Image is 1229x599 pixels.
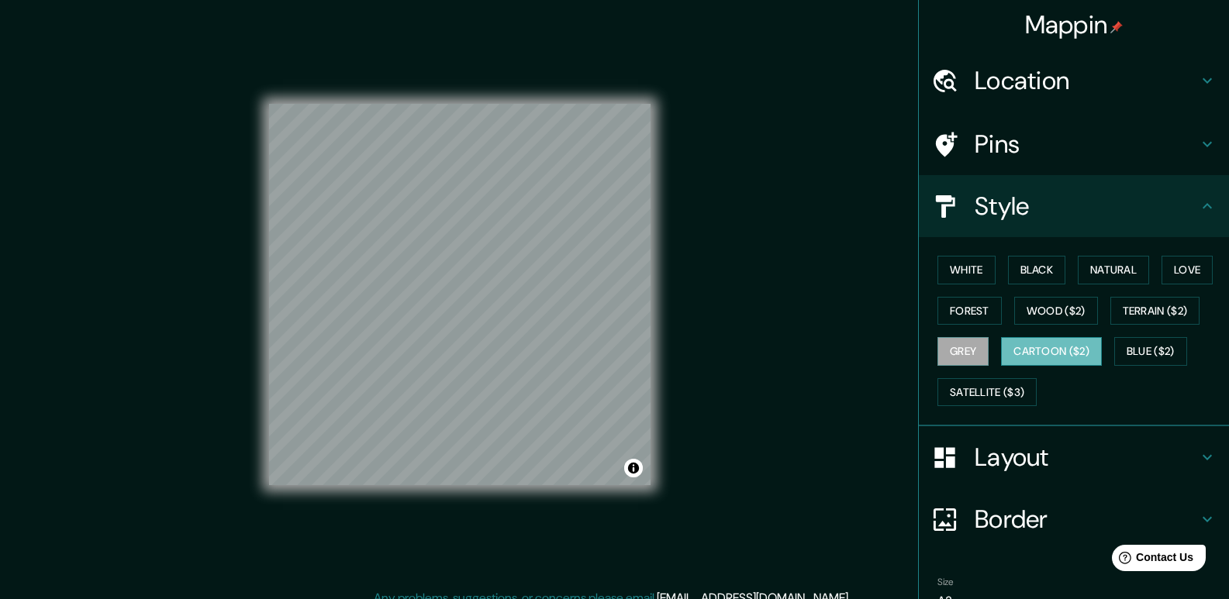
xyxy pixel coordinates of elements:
button: Blue ($2) [1114,337,1187,366]
button: Toggle attribution [624,459,643,477]
div: Style [919,175,1229,237]
div: Pins [919,113,1229,175]
button: Forest [937,297,1002,325]
div: Border [919,488,1229,550]
button: Grey [937,337,989,366]
button: Black [1008,256,1066,284]
h4: Style [975,191,1198,222]
div: Location [919,50,1229,112]
img: pin-icon.png [1110,21,1123,33]
button: Natural [1078,256,1149,284]
button: Cartoon ($2) [1001,337,1102,366]
iframe: Help widget launcher [1091,539,1212,582]
h4: Location [975,65,1198,96]
button: White [937,256,996,284]
h4: Mappin [1025,9,1124,40]
div: Layout [919,426,1229,488]
h4: Border [975,504,1198,535]
button: Terrain ($2) [1110,297,1200,325]
h4: Pins [975,129,1198,160]
canvas: Map [269,104,651,485]
button: Love [1162,256,1213,284]
button: Wood ($2) [1014,297,1098,325]
button: Satellite ($3) [937,378,1037,407]
label: Size [937,576,954,589]
h4: Layout [975,442,1198,473]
